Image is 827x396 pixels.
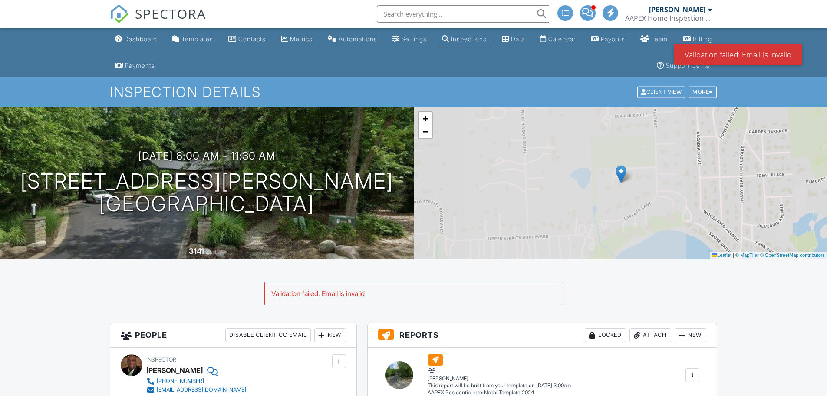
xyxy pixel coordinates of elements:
div: Metrics [290,35,313,43]
a: Billing [679,31,715,47]
span: sq. ft. [205,249,217,255]
div: Inspections [451,35,487,43]
span: Inspector [146,356,176,363]
a: Leaflet [712,253,731,258]
a: © MapTiler [735,253,759,258]
div: Billing [693,35,712,43]
a: Automations (Advanced) [324,31,381,47]
a: Calendar [537,31,579,47]
div: Client View [637,87,685,98]
div: New [675,328,706,342]
div: Settings [402,35,427,43]
a: Zoom out [419,125,432,138]
div: Payments [125,62,155,69]
a: [PHONE_NUMBER] [146,377,246,386]
a: Payouts [587,31,629,47]
div: New [314,328,346,342]
a: Support Center [653,58,716,74]
div: [PERSON_NAME] [146,364,203,377]
div: Validation failed: Email is invalid [265,282,563,305]
span: + [422,113,428,124]
div: [PHONE_NUMBER] [157,378,204,385]
div: Support Center [666,62,712,69]
a: Templates [169,31,217,47]
img: Marker [616,165,626,183]
div: Dashboard [124,35,157,43]
div: Attach [629,328,671,342]
div: Data [511,35,525,43]
div: AAPEX Home Inspection Services [625,14,712,23]
div: Contacts [238,35,266,43]
a: Settings [389,31,430,47]
div: Team [651,35,668,43]
div: [PERSON_NAME] [649,5,705,14]
div: Payouts [601,35,625,43]
a: Contacts [225,31,269,47]
a: Team [637,31,671,47]
a: © OpenStreetMap contributors [760,253,825,258]
div: [PERSON_NAME] [428,366,571,382]
a: Metrics [277,31,316,47]
div: [EMAIL_ADDRESS][DOMAIN_NAME] [157,386,246,393]
span: SPECTORA [135,4,206,23]
a: Zoom in [419,112,432,125]
a: SPECTORA [110,12,206,30]
h3: [DATE] 8:00 am - 11:30 am [138,150,276,162]
div: Disable Client CC Email [225,328,311,342]
a: Payments [112,58,158,74]
div: Locked [585,328,626,342]
div: This report will be built from your template on [DATE] 3:00am [428,382,571,389]
a: Inspections [438,31,490,47]
div: More [689,87,717,98]
span: | [733,253,734,258]
a: Client View [636,88,688,95]
div: 3141 [189,246,204,256]
h3: People [110,323,356,348]
div: Validation failed: Email is invalid [674,44,802,65]
div: Templates [181,35,213,43]
div: Calendar [548,35,576,43]
span: − [422,126,428,137]
a: Data [498,31,528,47]
img: The Best Home Inspection Software - Spectora [110,4,129,23]
h1: [STREET_ADDRESS][PERSON_NAME] [GEOGRAPHIC_DATA] [20,170,393,216]
h3: Reports [368,323,717,348]
input: Search everything... [377,5,550,23]
a: Dashboard [112,31,161,47]
div: Automations [339,35,377,43]
a: [EMAIL_ADDRESS][DOMAIN_NAME] [146,386,246,394]
h1: Inspection Details [110,84,718,100]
